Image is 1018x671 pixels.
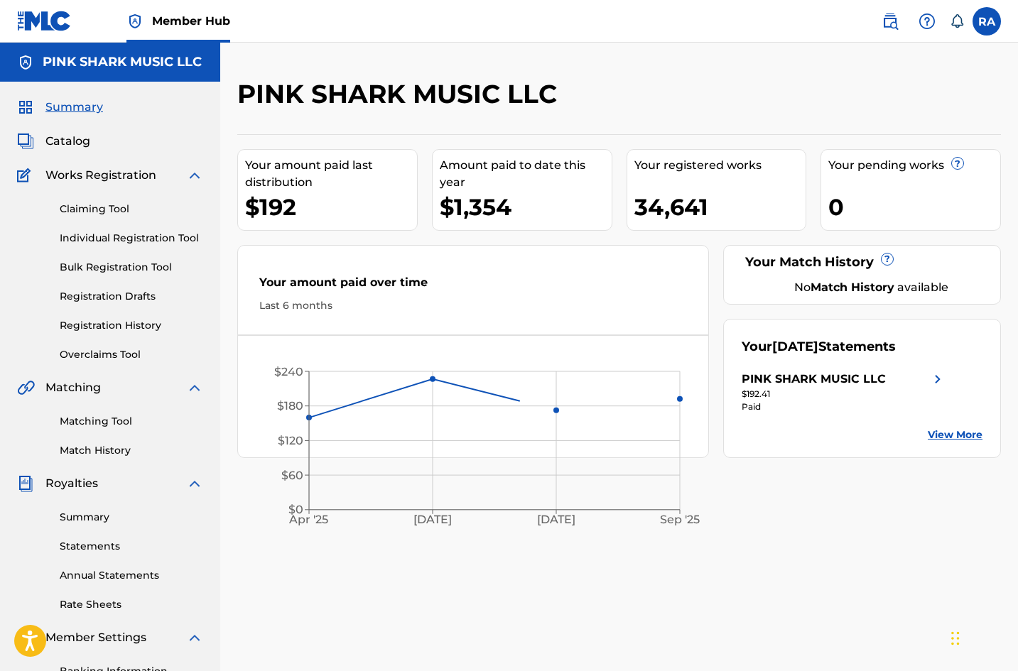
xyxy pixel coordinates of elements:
[742,400,946,413] div: Paid
[45,475,98,492] span: Royalties
[45,167,156,184] span: Works Registration
[772,339,818,354] span: [DATE]
[876,7,904,36] a: Public Search
[274,365,303,378] tspan: $240
[17,11,72,31] img: MLC Logo
[17,475,34,492] img: Royalties
[186,629,203,646] img: expand
[742,388,946,400] div: $192.41
[245,191,417,223] div: $192
[60,231,203,246] a: Individual Registration Tool
[17,54,34,71] img: Accounts
[440,157,612,191] div: Amount paid to date this year
[928,427,982,442] a: View More
[60,347,203,362] a: Overclaims Tool
[277,399,303,413] tspan: $180
[60,318,203,333] a: Registration History
[17,379,35,396] img: Matching
[60,414,203,429] a: Matching Tool
[882,253,893,265] span: ?
[634,191,806,223] div: 34,641
[742,337,896,356] div: Your Statements
[60,443,203,458] a: Match History
[60,260,203,275] a: Bulk Registration Tool
[259,298,687,313] div: Last 6 months
[186,167,203,184] img: expand
[186,379,203,396] img: expand
[17,133,90,150] a: CatalogCatalog
[288,503,303,516] tspan: $0
[882,13,899,30] img: search
[45,379,101,396] span: Matching
[913,7,941,36] div: Help
[950,14,964,28] div: Notifications
[126,13,144,30] img: Top Rightsholder
[17,167,36,184] img: Works Registration
[951,617,960,660] div: Drag
[17,99,34,116] img: Summary
[742,253,982,272] div: Your Match History
[186,475,203,492] img: expand
[60,289,203,304] a: Registration Drafts
[413,513,452,526] tspan: [DATE]
[742,371,946,413] a: PINK SHARK MUSIC LLCright chevron icon$192.41Paid
[947,603,1018,671] iframe: Chat Widget
[919,13,936,30] img: help
[60,539,203,554] a: Statements
[237,78,564,110] h2: PINK SHARK MUSIC LLC
[281,469,303,482] tspan: $60
[60,568,203,583] a: Annual Statements
[929,371,946,388] img: right chevron icon
[537,513,575,526] tspan: [DATE]
[17,133,34,150] img: Catalog
[45,133,90,150] span: Catalog
[759,279,982,296] div: No available
[660,513,700,526] tspan: Sep '25
[45,629,146,646] span: Member Settings
[828,191,1000,223] div: 0
[17,99,103,116] a: SummarySummary
[60,597,203,612] a: Rate Sheets
[289,513,329,526] tspan: Apr '25
[811,280,894,294] strong: Match History
[45,99,103,116] span: Summary
[952,158,963,169] span: ?
[245,157,417,191] div: Your amount paid last distribution
[973,7,1001,36] div: User Menu
[634,157,806,174] div: Your registered works
[60,510,203,525] a: Summary
[259,274,687,298] div: Your amount paid over time
[60,202,203,217] a: Claiming Tool
[742,371,886,388] div: PINK SHARK MUSIC LLC
[152,13,230,29] span: Member Hub
[828,157,1000,174] div: Your pending works
[17,629,34,646] img: Member Settings
[278,434,303,447] tspan: $120
[440,191,612,223] div: $1,354
[43,54,202,70] h5: PINK SHARK MUSIC LLC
